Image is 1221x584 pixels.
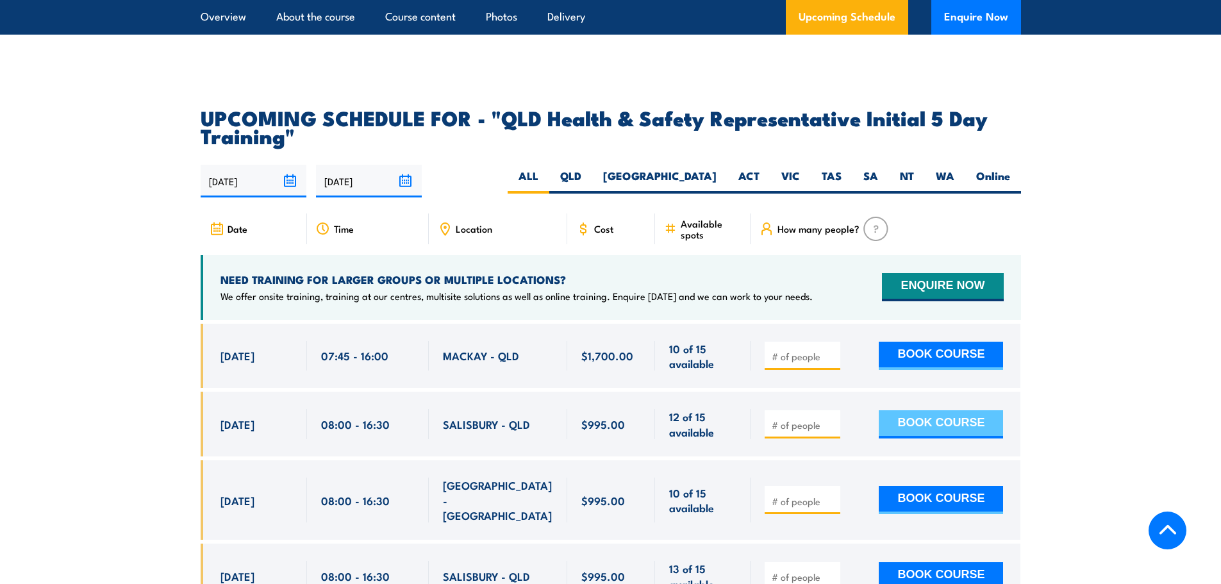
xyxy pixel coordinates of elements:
[321,417,390,431] span: 08:00 - 16:30
[811,169,852,194] label: TAS
[220,348,254,363] span: [DATE]
[772,350,836,363] input: # of people
[889,169,925,194] label: NT
[772,419,836,431] input: # of people
[228,223,247,234] span: Date
[681,218,742,240] span: Available spots
[592,169,727,194] label: [GEOGRAPHIC_DATA]
[581,493,625,508] span: $995.00
[443,348,519,363] span: MACKAY - QLD
[594,223,613,234] span: Cost
[549,169,592,194] label: QLD
[852,169,889,194] label: SA
[777,223,860,234] span: How many people?
[201,165,306,197] input: From date
[508,169,549,194] label: ALL
[220,417,254,431] span: [DATE]
[581,348,633,363] span: $1,700.00
[201,108,1021,144] h2: UPCOMING SCHEDULE FOR - "QLD Health & Safety Representative Initial 5 Day Training"
[443,417,530,431] span: SALISBURY - QLD
[879,342,1003,370] button: BOOK COURSE
[334,223,354,234] span: Time
[879,486,1003,514] button: BOOK COURSE
[925,169,965,194] label: WA
[879,410,1003,438] button: BOOK COURSE
[772,495,836,508] input: # of people
[669,485,736,515] span: 10 of 15 available
[220,569,254,583] span: [DATE]
[770,169,811,194] label: VIC
[581,569,625,583] span: $995.00
[443,569,530,583] span: SALISBURY - QLD
[965,169,1021,194] label: Online
[669,409,736,439] span: 12 of 15 available
[669,341,736,371] span: 10 of 15 available
[443,478,553,522] span: [GEOGRAPHIC_DATA] - [GEOGRAPHIC_DATA]
[727,169,770,194] label: ACT
[581,417,625,431] span: $995.00
[321,348,388,363] span: 07:45 - 16:00
[321,569,390,583] span: 08:00 - 16:30
[882,273,1003,301] button: ENQUIRE NOW
[220,493,254,508] span: [DATE]
[772,571,836,583] input: # of people
[316,165,422,197] input: To date
[321,493,390,508] span: 08:00 - 16:30
[456,223,492,234] span: Location
[220,290,813,303] p: We offer onsite training, training at our centres, multisite solutions as well as online training...
[220,272,813,287] h4: NEED TRAINING FOR LARGER GROUPS OR MULTIPLE LOCATIONS?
